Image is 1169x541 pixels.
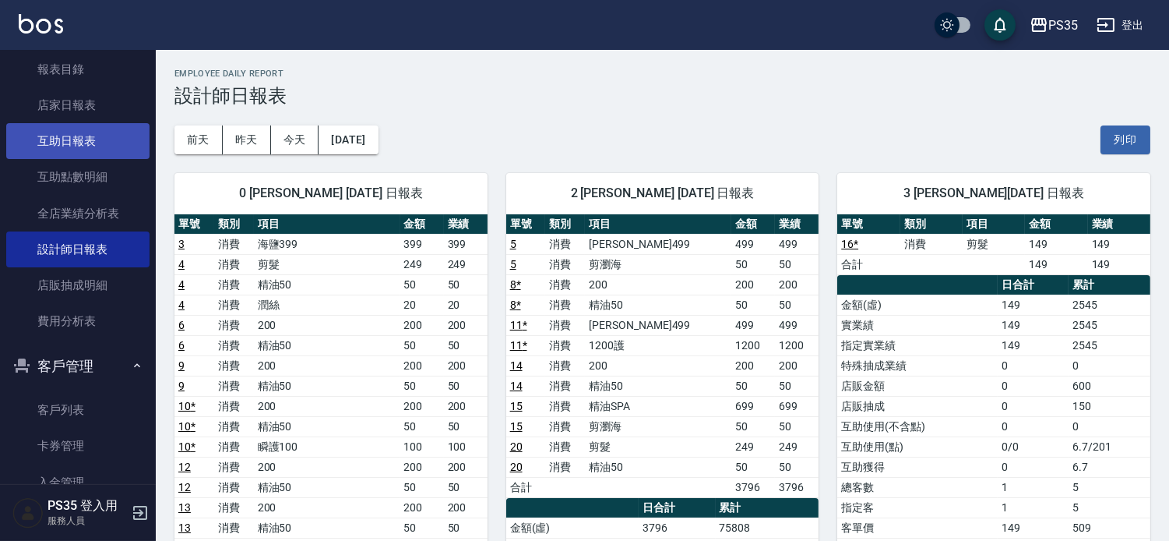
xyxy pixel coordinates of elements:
a: 15 [510,420,523,433]
td: 消費 [214,335,254,355]
td: 50 [775,295,819,315]
span: 3 [PERSON_NAME][DATE] 日報表 [856,186,1132,201]
a: 4 [178,299,185,311]
td: 200 [775,274,819,295]
td: 150 [1069,396,1150,416]
td: 消費 [545,355,585,376]
a: 12 [178,461,191,473]
a: 費用分析表 [6,303,150,339]
div: PS35 [1048,16,1078,35]
a: 客戶列表 [6,392,150,428]
td: 3796 [639,518,715,538]
td: 消費 [545,315,585,335]
a: 13 [178,501,191,514]
td: 200 [254,315,400,335]
td: 消費 [214,518,254,538]
td: 0 [998,416,1069,437]
td: 消費 [214,376,254,396]
td: 精油50 [585,295,731,315]
th: 單號 [837,214,900,235]
td: 6.7 [1069,457,1150,477]
button: 登出 [1090,11,1150,40]
td: 5 [1069,497,1150,518]
td: 1 [998,477,1069,497]
td: 699 [775,396,819,416]
td: 互助使用(點) [837,437,998,457]
td: 剪瀏海 [585,254,731,274]
button: 客戶管理 [6,346,150,387]
th: 項目 [254,214,400,235]
h2: Employee Daily Report [174,69,1150,79]
td: 149 [998,335,1069,355]
td: 50 [400,274,444,295]
td: 0 [1069,355,1150,376]
td: 200 [444,457,488,477]
td: 消費 [214,274,254,295]
td: 0 [1069,416,1150,437]
a: 入金管理 [6,465,150,500]
a: 4 [178,278,185,291]
td: 200 [731,274,775,295]
td: 精油50 [254,274,400,295]
td: 200 [400,315,444,335]
td: 精油50 [254,416,400,437]
h5: PS35 登入用 [48,498,127,514]
td: 3796 [775,477,819,497]
td: 200 [444,497,488,518]
td: 149 [1025,234,1087,254]
td: 剪瀏海 [585,416,731,437]
td: 699 [731,396,775,416]
td: 總客數 [837,477,998,497]
td: 149 [998,518,1069,538]
td: 200 [444,315,488,335]
td: 200 [444,355,488,376]
a: 13 [178,522,191,534]
td: 消費 [545,376,585,396]
td: 消費 [545,416,585,437]
td: 指定客 [837,497,998,518]
td: 精油SPA [585,396,731,416]
td: 5 [1069,477,1150,497]
th: 業績 [775,214,819,235]
td: 消費 [214,497,254,518]
button: 前天 [174,126,223,154]
td: 200 [731,355,775,376]
td: 店販金額 [837,376,998,396]
td: 20 [444,295,488,315]
td: 399 [444,234,488,254]
a: 店家日報表 [6,87,150,123]
a: 20 [510,440,523,453]
td: 20 [400,295,444,315]
td: 50 [731,457,775,477]
td: 50 [731,254,775,274]
td: 50 [444,416,488,437]
td: 149 [1088,234,1150,254]
th: 累計 [1069,275,1150,295]
th: 業績 [444,214,488,235]
td: 50 [731,295,775,315]
td: 50 [775,416,819,437]
td: 消費 [545,254,585,274]
a: 店販抽成明細 [6,267,150,303]
a: 6 [178,339,185,352]
td: 200 [585,355,731,376]
td: [PERSON_NAME]499 [585,234,731,254]
th: 日合計 [639,498,715,518]
td: 499 [731,315,775,335]
td: 消費 [214,295,254,315]
a: 互助日報表 [6,123,150,159]
td: 精油50 [585,376,731,396]
td: 實業績 [837,315,998,335]
td: 50 [444,376,488,396]
img: Logo [19,14,63,34]
a: 15 [510,400,523,412]
td: 消費 [900,234,963,254]
td: 特殊抽成業績 [837,355,998,376]
td: 499 [731,234,775,254]
span: 2 [PERSON_NAME] [DATE] 日報表 [525,186,801,201]
td: 精油50 [254,335,400,355]
td: 200 [400,396,444,416]
a: 4 [178,258,185,270]
td: 499 [775,234,819,254]
td: 剪髮 [254,254,400,274]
